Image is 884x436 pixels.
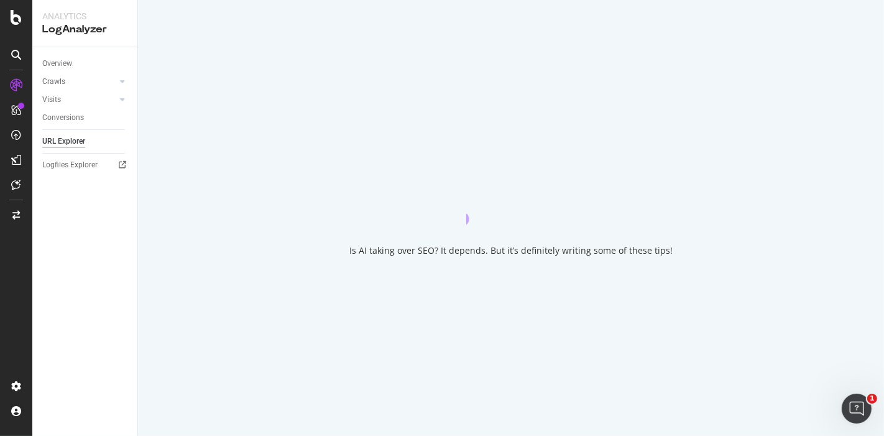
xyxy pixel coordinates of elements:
[42,135,85,148] div: URL Explorer
[42,75,65,88] div: Crawls
[42,93,61,106] div: Visits
[42,10,127,22] div: Analytics
[42,111,129,124] a: Conversions
[842,394,872,424] iframe: Intercom live chat
[42,22,127,37] div: LogAnalyzer
[867,394,877,404] span: 1
[42,159,98,172] div: Logfiles Explorer
[42,57,72,70] div: Overview
[42,159,129,172] a: Logfiles Explorer
[42,111,84,124] div: Conversions
[42,57,129,70] a: Overview
[42,75,116,88] a: Crawls
[42,93,116,106] a: Visits
[466,180,556,225] div: animation
[42,135,129,148] a: URL Explorer
[349,244,673,257] div: Is AI taking over SEO? It depends. But it’s definitely writing some of these tips!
